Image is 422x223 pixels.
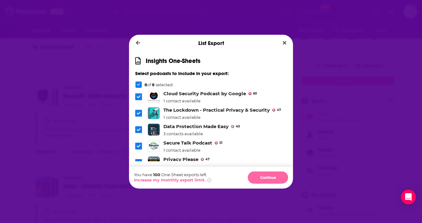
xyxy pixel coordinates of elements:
[152,82,155,87] span: 8
[163,91,246,96] a: Cloud Security Podcast by Google
[163,131,240,136] div: 3 contacts available
[248,92,257,95] a: 60
[215,141,222,145] a: 51
[272,109,281,112] a: 47
[148,107,160,119] img: The Lockdown - Practical Privacy & Security
[277,109,281,111] span: 47
[163,123,229,129] a: Data Protection Made Easy
[144,82,147,87] span: 8
[163,140,212,146] a: Secure Talk Podcast
[129,35,293,51] div: List Export
[231,125,240,128] a: 40
[163,107,270,113] a: The Lockdown - Practical Privacy & Security
[163,115,281,120] div: 1 contact available
[253,92,257,95] span: 60
[148,157,160,168] img: Privacy Please
[134,172,212,177] p: You have One-Sheet exports left.
[146,57,200,65] h1: Insights One-Sheets
[163,98,257,103] div: 1 contact available
[205,158,209,161] span: 47
[248,172,288,184] button: Continue
[153,172,160,177] span: 100
[134,177,205,182] button: Increase my monthly export limit.
[148,140,160,152] img: Secure Talk Podcast
[135,70,287,76] h3: Select podcasts to include in your export:
[201,158,209,161] a: 47
[280,39,289,47] button: Close
[144,82,174,87] p: of selected.
[236,125,240,128] span: 40
[219,142,222,144] span: 51
[163,148,222,153] div: 1 contact available
[148,124,160,136] img: Data Protection Made Easy
[401,190,416,204] div: Open Intercom Messenger
[163,156,198,162] a: Privacy Please
[148,91,160,103] img: Cloud Security Podcast by Google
